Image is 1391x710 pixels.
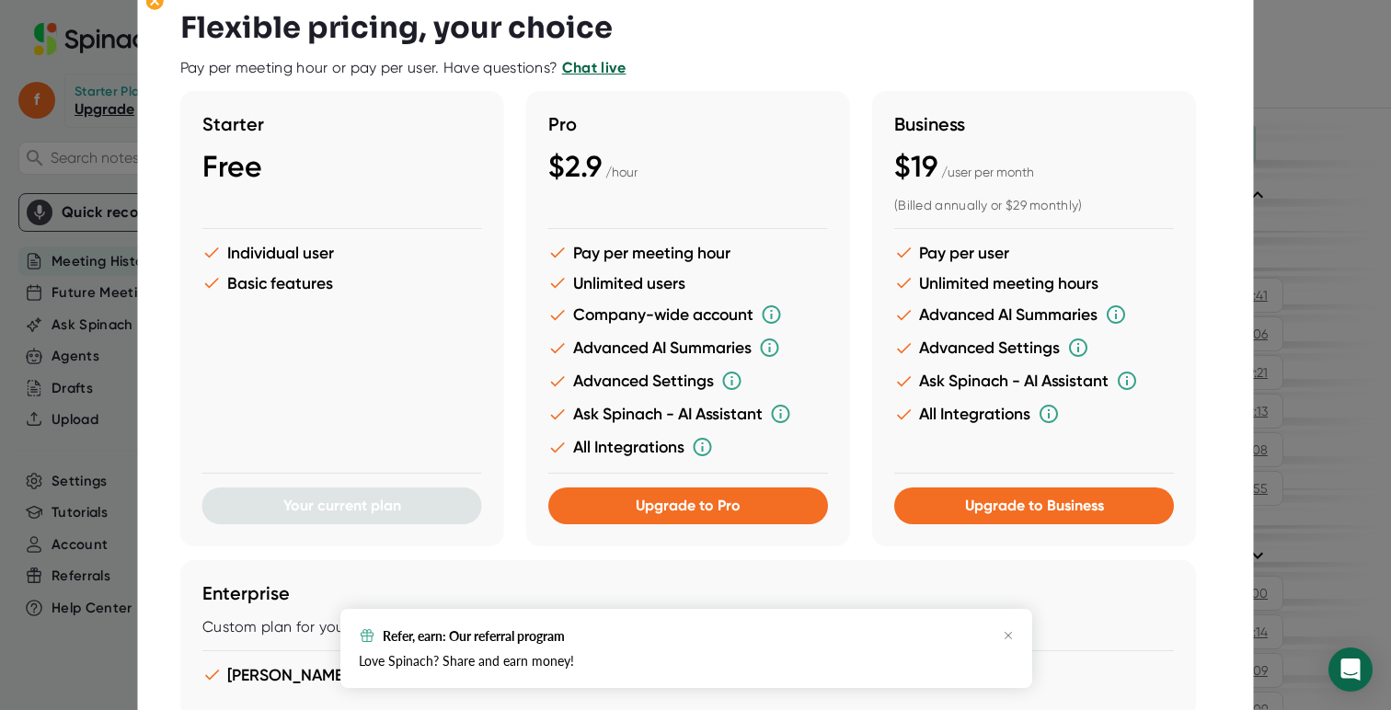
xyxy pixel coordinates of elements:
[202,582,1174,604] h3: Enterprise
[283,497,401,514] span: Your current plan
[202,618,1174,636] div: Custom plan for your organization, volume discounts available.
[202,243,482,262] li: Individual user
[605,165,638,179] span: / hour
[202,149,262,184] span: Free
[180,10,613,45] h3: Flexible pricing, your choice
[562,59,627,76] a: Chat live
[548,370,828,392] li: Advanced Settings
[548,436,828,458] li: All Integrations
[894,403,1174,425] li: All Integrations
[548,337,828,359] li: Advanced AI Summaries
[894,273,1174,292] li: Unlimited meeting hours
[202,487,482,524] button: Your current plan
[894,370,1174,392] li: Ask Spinach - AI Assistant
[548,303,828,326] li: Company-wide account
[202,113,482,135] h3: Starter
[964,497,1103,514] span: Upgrade to Business
[894,487,1174,524] button: Upgrade to Business
[941,165,1034,179] span: / user per month
[1328,647,1373,692] div: Open Intercom Messenger
[548,113,828,135] h3: Pro
[894,113,1174,135] h3: Business
[894,198,1174,214] div: (Billed annually or $29 monthly)
[548,487,828,524] button: Upgrade to Pro
[548,149,602,184] span: $2.9
[548,403,828,425] li: Ask Spinach - AI Assistant
[894,243,1174,262] li: Pay per user
[548,243,828,262] li: Pay per meeting hour
[202,273,482,292] li: Basic features
[180,59,627,77] div: Pay per meeting hour or pay per user. Have questions?
[894,303,1174,326] li: Advanced AI Summaries
[202,665,439,684] li: [PERSON_NAME] SSO & SCIM
[548,273,828,292] li: Unlimited users
[894,337,1174,359] li: Advanced Settings
[636,497,741,514] span: Upgrade to Pro
[894,149,937,184] span: $19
